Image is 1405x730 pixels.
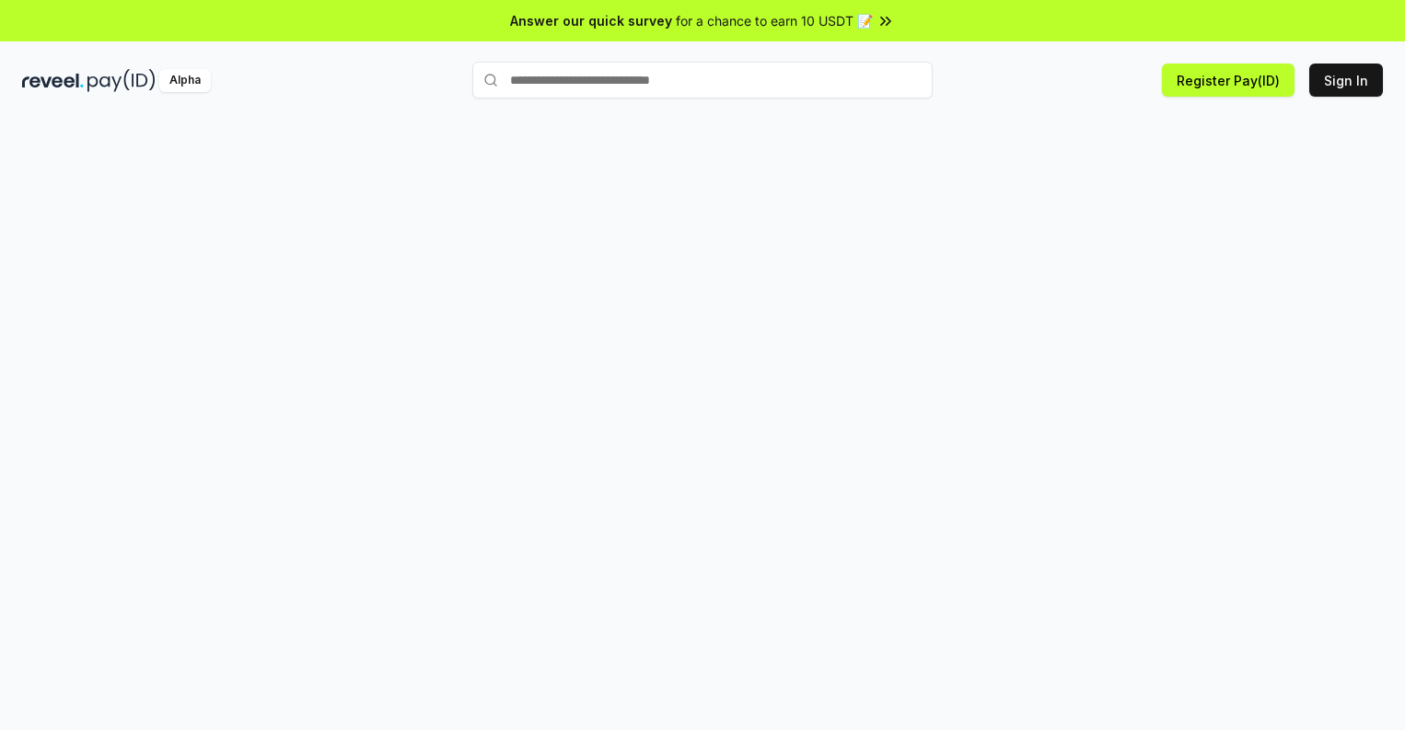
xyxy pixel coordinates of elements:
[87,69,156,92] img: pay_id
[1309,64,1383,97] button: Sign In
[510,11,672,30] span: Answer our quick survey
[159,69,211,92] div: Alpha
[1162,64,1295,97] button: Register Pay(ID)
[676,11,873,30] span: for a chance to earn 10 USDT 📝
[22,69,84,92] img: reveel_dark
